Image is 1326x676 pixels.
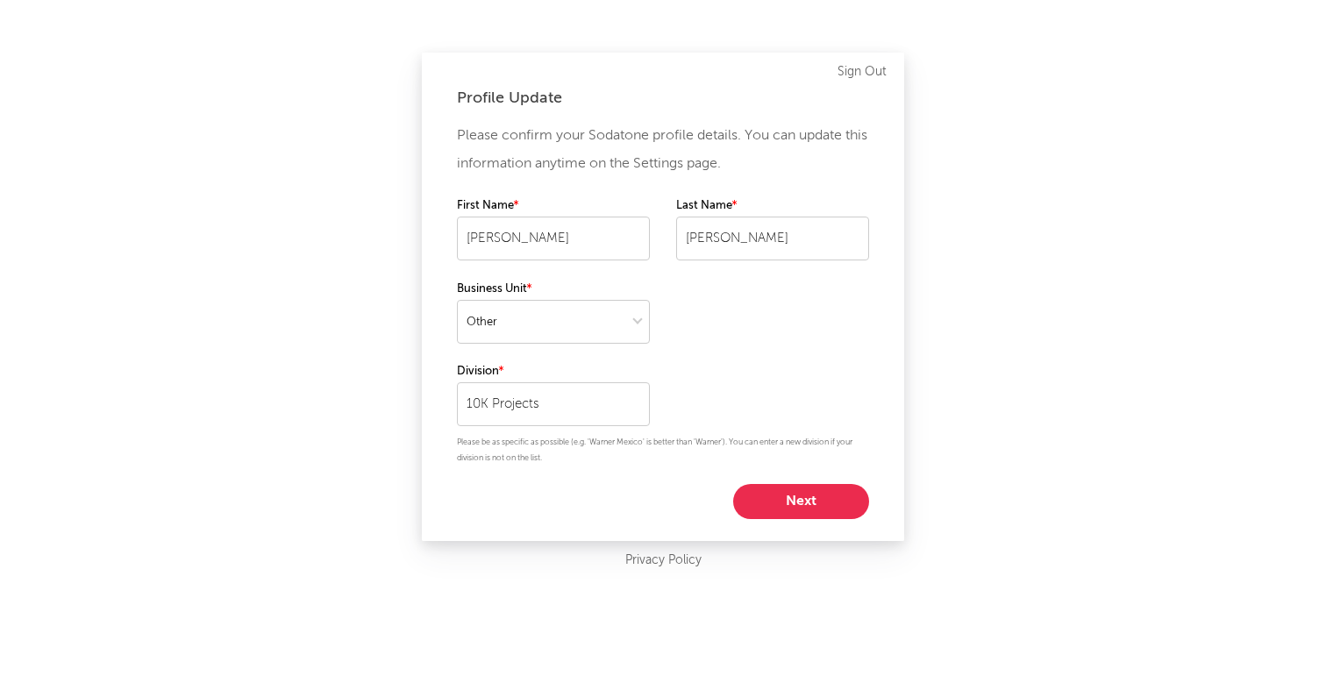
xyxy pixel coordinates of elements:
p: Please confirm your Sodatone profile details. You can update this information anytime on the Sett... [457,122,869,178]
input: Your first name [457,217,650,260]
label: First Name [457,196,650,217]
div: Profile Update [457,88,869,109]
a: Sign Out [838,61,887,82]
label: Division [457,361,650,382]
input: Your last name [676,217,869,260]
p: Please be as specific as possible (e.g. 'Warner Mexico' is better than 'Warner'). You can enter a... [457,435,869,466]
input: Your division [457,382,650,426]
label: Last Name [676,196,869,217]
button: Next [733,484,869,519]
label: Business Unit [457,279,650,300]
a: Privacy Policy [625,550,702,572]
